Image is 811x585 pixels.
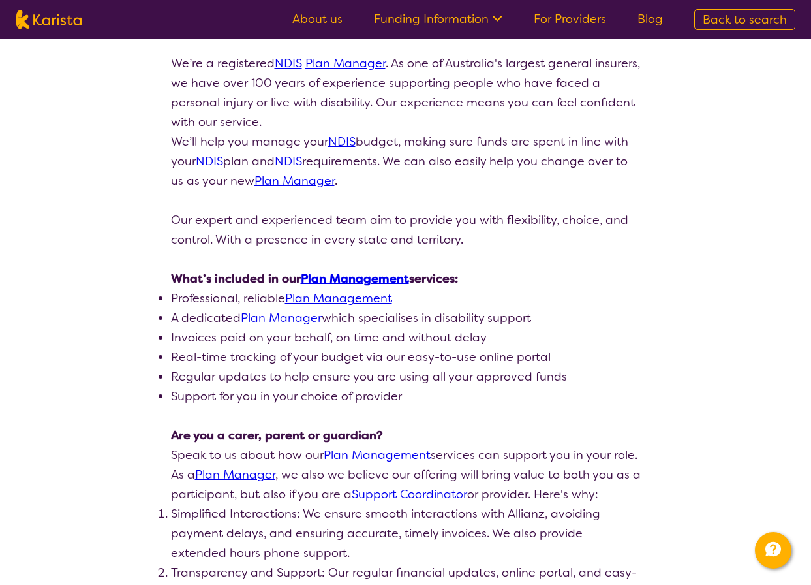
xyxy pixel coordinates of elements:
a: Plan Manager [254,173,335,189]
a: Blog [637,11,663,27]
a: Plan Manager [241,310,322,326]
a: Support Coordinator [352,486,467,502]
span: Back to search [703,12,787,27]
a: Plan Management [301,271,409,287]
li: Invoices paid on your behalf, on time and without delay [171,328,641,347]
a: Back to search [694,9,795,30]
a: Plan Manager [195,467,275,482]
a: Funding Information [374,11,502,27]
li: Simplified Interactions: We ensure smooth interactions with Allianz, avoiding payment delays, and... [171,504,641,563]
a: For Providers [534,11,606,27]
strong: Are you a carer, parent or guardian? [171,428,383,443]
p: Speak to us about how our services can support you in your role. [171,445,641,465]
p: Our expert and experienced team aim to provide you with flexibility, choice, and control. With a ... [171,210,641,249]
li: Support for you in your choice of provider [171,387,641,406]
a: NDIS [275,153,302,169]
a: About us [292,11,343,27]
li: Professional, reliable [171,289,641,308]
a: Plan Manager [305,55,386,71]
li: A dedicated which specialises in disability support [171,308,641,328]
a: NDIS [328,134,356,150]
p: As a , we also we believe our offering will bring value to both you as a participant, but also if... [171,465,641,504]
li: Regular updates to help ensure you are using all your approved funds [171,367,641,387]
strong: What’s included in our services: [171,271,458,287]
a: Plan Management [324,447,431,463]
li: Real-time tracking of your budget via our easy-to-use online portal [171,347,641,367]
p: We’ll help you manage your budget, making sure funds are spent in line with your plan and require... [171,132,641,191]
a: Plan Management [285,291,392,306]
p: We’re a registered . As one of Australia's largest general insurers, we have over 100 years of ex... [171,54,641,132]
a: NDIS [275,55,302,71]
button: Channel Menu [755,532,791,569]
a: NDIS [196,153,223,169]
img: Karista logo [16,10,82,29]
